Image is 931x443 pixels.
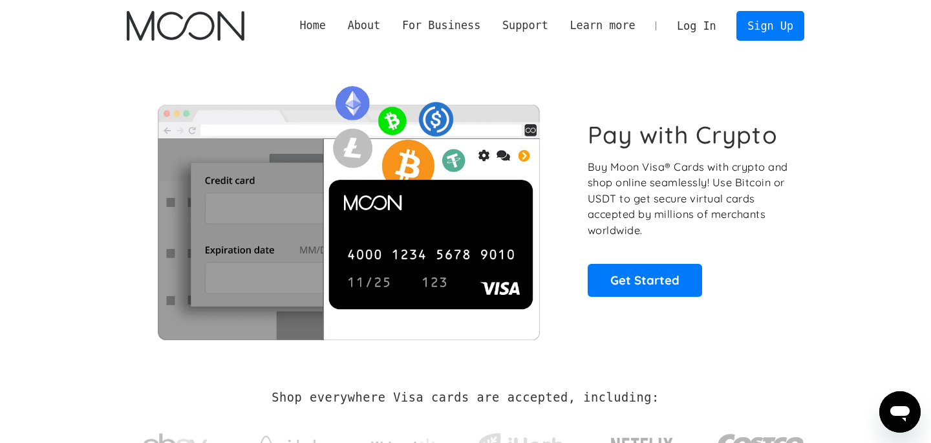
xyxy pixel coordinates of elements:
h2: Shop everywhere Visa cards are accepted, including: [272,391,659,405]
div: Learn more [570,17,635,34]
div: About [337,17,391,34]
iframe: Bouton de lancement de la fenêtre de messagerie [879,391,921,433]
img: Moon Logo [127,11,244,41]
a: home [127,11,244,41]
div: Learn more [559,17,647,34]
div: About [348,17,381,34]
h1: Pay with Crypto [588,120,778,149]
a: Get Started [588,264,702,296]
div: For Business [391,17,491,34]
div: For Business [402,17,480,34]
a: Log In [666,12,727,40]
div: Support [502,17,548,34]
img: Moon Cards let you spend your crypto anywhere Visa is accepted. [127,77,570,340]
div: Support [491,17,559,34]
p: Buy Moon Visa® Cards with crypto and shop online seamlessly! Use Bitcoin or USDT to get secure vi... [588,159,790,239]
a: Sign Up [736,11,804,40]
a: Home [289,17,337,34]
